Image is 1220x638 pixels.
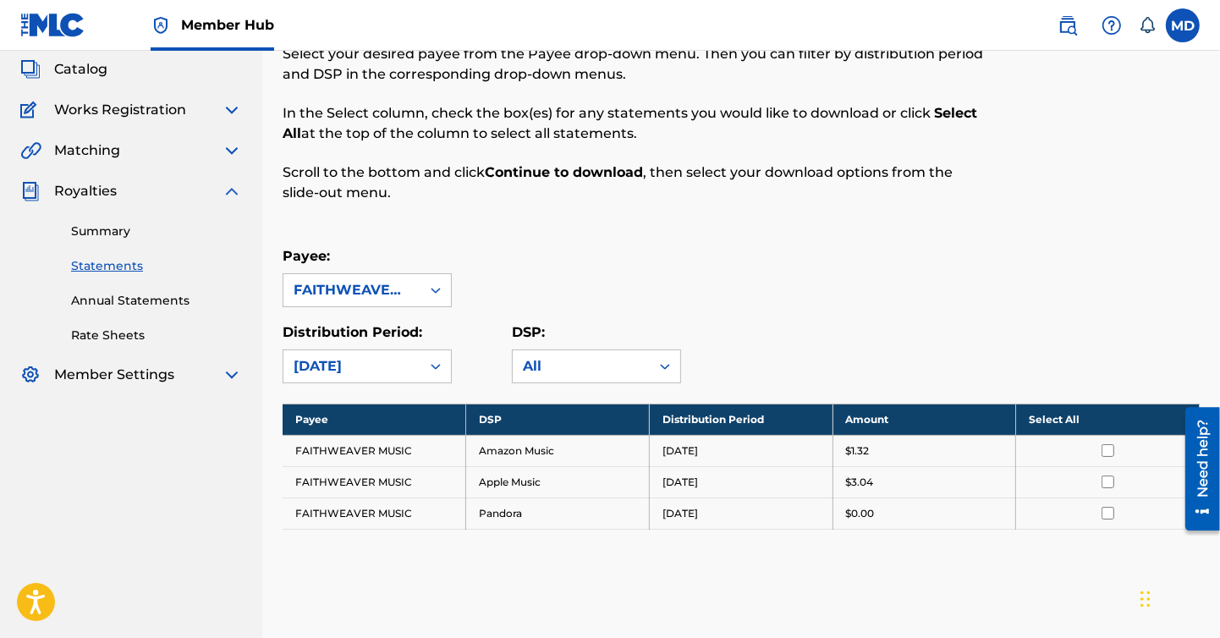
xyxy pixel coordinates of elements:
[222,365,242,385] img: expand
[1166,8,1200,42] div: User Menu
[283,435,466,466] td: FAITHWEAVER MUSIC
[54,181,117,201] span: Royalties
[20,181,41,201] img: Royalties
[71,223,242,240] a: Summary
[151,15,171,36] img: Top Rightsholder
[283,466,466,498] td: FAITHWEAVER MUSIC
[54,100,186,120] span: Works Registration
[1095,8,1129,42] div: Help
[512,324,545,340] label: DSP:
[181,15,274,35] span: Member Hub
[54,140,120,161] span: Matching
[649,498,833,529] td: [DATE]
[649,466,833,498] td: [DATE]
[523,356,640,377] div: All
[20,59,41,80] img: Catalog
[1058,15,1078,36] img: search
[222,140,242,161] img: expand
[466,435,650,466] td: Amazon Music
[1051,8,1085,42] a: Public Search
[466,498,650,529] td: Pandora
[846,506,875,521] p: $0.00
[1016,404,1200,435] th: Select All
[54,59,107,80] span: Catalog
[1139,17,1156,34] div: Notifications
[20,140,41,161] img: Matching
[20,13,85,37] img: MLC Logo
[485,164,643,180] strong: Continue to download
[283,498,466,529] td: FAITHWEAVER MUSIC
[283,404,466,435] th: Payee
[283,44,989,85] p: Select your desired payee from the Payee drop-down menu. Then you can filter by distribution peri...
[294,356,410,377] div: [DATE]
[833,404,1016,435] th: Amount
[283,248,330,264] label: Payee:
[20,365,41,385] img: Member Settings
[283,103,989,144] p: In the Select column, check the box(es) for any statements you would like to download or click at...
[222,100,242,120] img: expand
[71,292,242,310] a: Annual Statements
[1140,574,1151,624] div: Drag
[20,59,107,80] a: CatalogCatalog
[222,181,242,201] img: expand
[54,365,174,385] span: Member Settings
[294,280,410,300] div: FAITHWEAVER MUSIC
[466,404,650,435] th: DSP
[1135,557,1220,638] iframe: Chat Widget
[846,475,874,490] p: $3.04
[649,404,833,435] th: Distribution Period
[1173,401,1220,537] iframe: Resource Center
[466,466,650,498] td: Apple Music
[1102,15,1122,36] img: help
[283,324,422,340] label: Distribution Period:
[20,100,42,120] img: Works Registration
[71,257,242,275] a: Statements
[283,162,989,203] p: Scroll to the bottom and click , then select your download options from the slide-out menu.
[649,435,833,466] td: [DATE]
[846,443,870,459] p: $1.32
[71,327,242,344] a: Rate Sheets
